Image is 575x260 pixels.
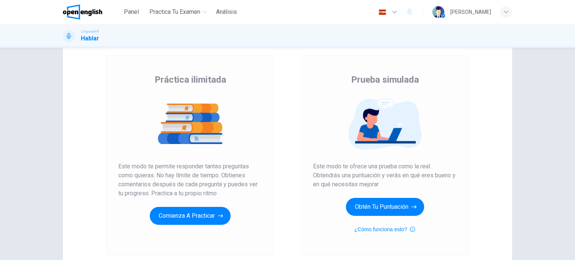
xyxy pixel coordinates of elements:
[216,7,237,16] span: Análisis
[119,5,143,19] button: Panel
[63,4,119,19] a: OpenEnglish logo
[313,162,457,189] span: Este modo te ofrece una prueba como la real. Obtendrás una puntuación y verás en qué eres bueno y...
[355,225,416,234] button: ¿Cómo funciona esto?
[213,5,240,19] button: Análisis
[81,29,99,34] span: Linguaskill
[150,207,231,225] button: Comienza a practicar
[155,74,226,86] span: Práctica ilimitada
[118,162,262,198] span: Este modo te permite responder tantas preguntas como quieras. No hay límite de tiempo. Obtienes c...
[149,7,200,16] span: Practica tu examen
[81,34,99,43] h1: Hablar
[146,5,210,19] button: Practica tu examen
[124,7,139,16] span: Panel
[432,6,444,18] img: Profile picture
[63,4,102,19] img: OpenEnglish logo
[346,198,424,216] button: Obtén tu puntuación
[378,9,387,15] img: es
[351,74,419,86] span: Prueba simulada
[450,7,491,16] div: [PERSON_NAME]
